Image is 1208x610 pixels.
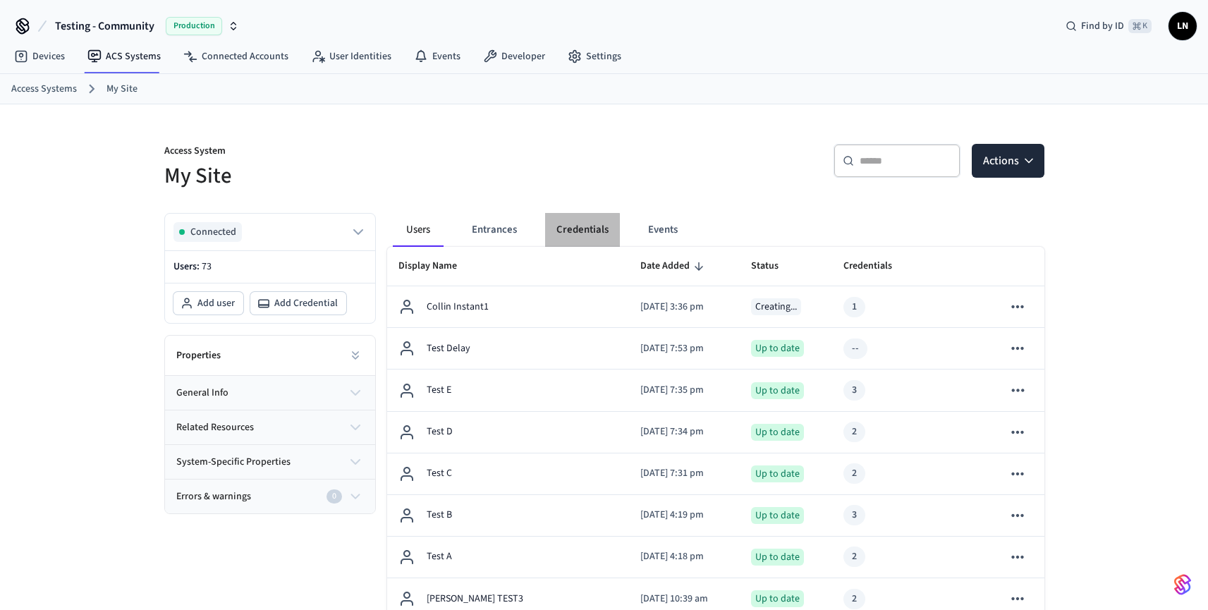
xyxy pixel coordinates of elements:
div: 2 [852,425,857,439]
p: Users: [173,260,367,274]
div: 3 [852,383,857,398]
button: Actions [972,144,1044,178]
p: Test B [427,508,452,523]
div: 2 [852,592,857,606]
button: Events [637,213,689,247]
div: Up to date [751,590,804,607]
span: Testing - Community [55,18,154,35]
button: Users [393,213,444,247]
a: Access Systems [11,82,77,97]
p: Collin Instant1 [427,300,489,315]
div: -- [852,341,859,356]
a: ACS Systems [76,44,172,69]
h2: Properties [176,348,221,362]
button: LN [1169,12,1197,40]
p: [PERSON_NAME] TEST3 [427,592,523,606]
div: Up to date [751,465,804,482]
div: 2 [852,549,857,564]
div: Up to date [751,382,804,399]
a: Events [403,44,472,69]
a: Settings [556,44,633,69]
span: system-specific properties [176,455,291,470]
span: Add user [197,296,235,310]
p: [DATE] 7:34 pm [640,425,728,439]
span: Credentials [843,255,910,277]
button: Add user [173,292,243,315]
div: Find by ID⌘ K [1054,13,1163,39]
button: Errors & warnings0 [165,480,375,513]
p: Test D [427,425,453,439]
div: Creating... [751,298,801,315]
button: Credentials [545,213,620,247]
a: Connected Accounts [172,44,300,69]
p: [DATE] 7:31 pm [640,466,728,481]
p: Test C [427,466,452,481]
span: Find by ID [1081,19,1124,33]
div: Up to date [751,549,804,566]
p: [DATE] 4:18 pm [640,549,728,564]
img: SeamLogoGradient.69752ec5.svg [1174,573,1191,596]
span: related resources [176,420,254,435]
div: Up to date [751,424,804,441]
div: 2 [852,466,857,481]
button: general info [165,376,375,410]
span: Connected [190,225,236,239]
a: Devices [3,44,76,69]
p: Test E [427,383,451,398]
p: [DATE] 3:36 pm [640,300,728,315]
span: LN [1170,13,1195,39]
span: Add Credential [274,296,338,310]
p: Access System [164,144,596,161]
span: general info [176,386,228,401]
button: system-specific properties [165,445,375,479]
div: 0 [327,489,342,504]
p: Test Delay [427,341,470,356]
div: Up to date [751,340,804,357]
p: Test A [427,549,452,564]
div: 3 [852,508,857,523]
button: related resources [165,410,375,444]
h5: My Site [164,161,596,190]
a: User Identities [300,44,403,69]
a: My Site [106,82,138,97]
span: Status [751,255,797,277]
div: 1 [852,300,857,315]
button: Connected [173,222,367,242]
p: [DATE] 10:39 am [640,592,728,606]
span: Date Added [640,255,708,277]
div: Up to date [751,507,804,524]
button: Entrances [460,213,528,247]
span: Production [166,17,222,35]
p: [DATE] 7:53 pm [640,341,728,356]
span: Errors & warnings [176,489,251,504]
span: 73 [202,260,212,274]
button: Add Credential [250,292,346,315]
a: Developer [472,44,556,69]
p: [DATE] 7:35 pm [640,383,728,398]
span: Display Name [398,255,475,277]
span: ⌘ K [1128,19,1152,33]
p: [DATE] 4:19 pm [640,508,728,523]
